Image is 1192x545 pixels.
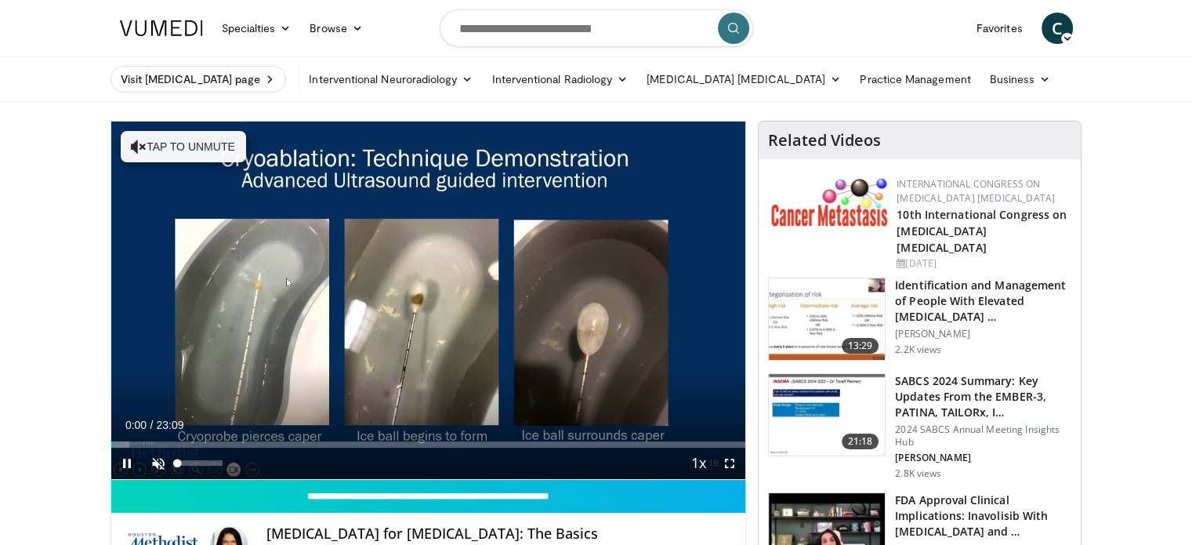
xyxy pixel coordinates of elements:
[897,256,1068,271] div: [DATE]
[768,278,1071,361] a: 13:29 Identification and Management of People With Elevated [MEDICAL_DATA] … [PERSON_NAME] 2.2K v...
[143,448,174,479] button: Unmute
[895,467,941,480] p: 2.8K views
[156,419,183,431] span: 23:09
[895,373,1071,420] h3: SABCS 2024 Summary: Key Updates From the EMBER-3, PATINA, TAILORx, I…
[895,343,941,356] p: 2.2K views
[683,448,714,479] button: Playback Rate
[895,423,1071,449] p: 2024 SABCS Annual Meeting Insights Hub
[637,64,850,95] a: [MEDICAL_DATA] [MEDICAL_DATA]
[897,177,1055,205] a: International Congress on [MEDICAL_DATA] [MEDICAL_DATA]
[895,278,1071,325] h3: Identification and Management of People With Elevated [MEDICAL_DATA] …
[895,452,1071,464] p: [PERSON_NAME]
[768,373,1071,480] a: 21:18 SABCS 2024 Summary: Key Updates From the EMBER-3, PATINA, TAILORx, I… 2024 SABCS Annual Mee...
[299,64,482,95] a: Interventional Neuroradiology
[125,419,147,431] span: 0:00
[714,448,745,479] button: Fullscreen
[482,64,637,95] a: Interventional Radiology
[178,460,223,466] div: Volume Level
[967,13,1032,44] a: Favorites
[769,278,885,360] img: f3e414da-7d1c-4e07-9ec1-229507e9276d.150x105_q85_crop-smart_upscale.jpg
[212,13,301,44] a: Specialties
[842,338,879,354] span: 13:29
[895,328,1071,340] p: [PERSON_NAME]
[850,64,980,95] a: Practice Management
[121,131,246,162] button: Tap to unmute
[895,492,1071,540] h3: FDA Approval Clinical Implications: Inavolisib With [MEDICAL_DATA] and …
[769,374,885,456] img: 24788a67-60a2-4554-b753-a3698dbabb20.150x105_q85_crop-smart_upscale.jpg
[120,20,203,36] img: VuMedi Logo
[842,434,879,449] span: 21:18
[150,419,154,431] span: /
[266,525,734,543] h4: [MEDICAL_DATA] for [MEDICAL_DATA]: The Basics
[1042,13,1073,44] a: C
[897,207,1067,255] a: 10th International Congress on [MEDICAL_DATA] [MEDICAL_DATA]
[111,122,746,480] video-js: Video Player
[980,64,1060,95] a: Business
[300,13,372,44] a: Browse
[768,131,881,150] h4: Related Videos
[111,441,746,448] div: Progress Bar
[111,66,287,93] a: Visit [MEDICAL_DATA] page
[440,9,753,47] input: Search topics, interventions
[771,177,889,227] img: 6ff8bc22-9509-4454-a4f8-ac79dd3b8976.png.150x105_q85_autocrop_double_scale_upscale_version-0.2.png
[111,448,143,479] button: Pause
